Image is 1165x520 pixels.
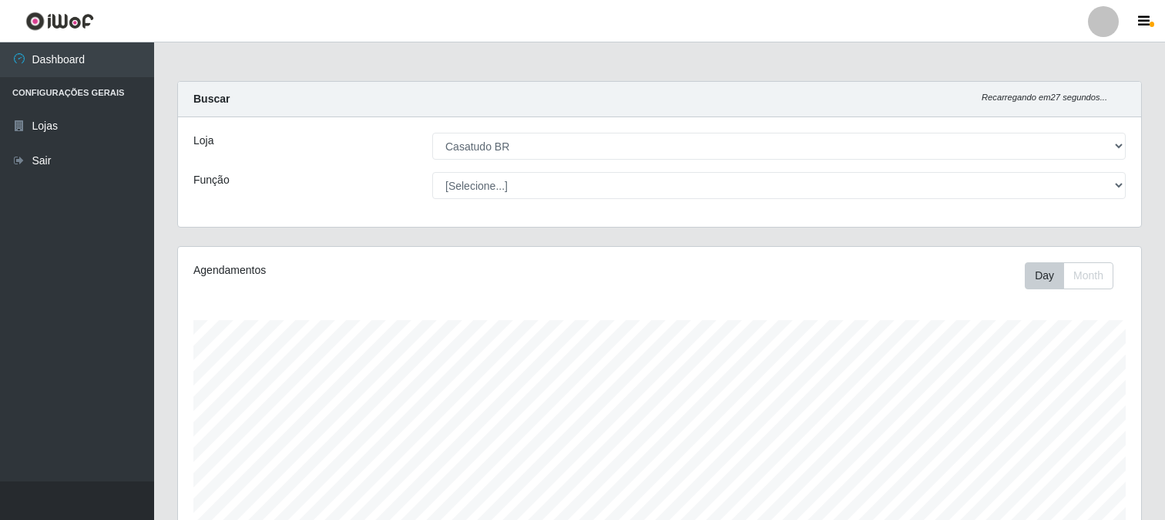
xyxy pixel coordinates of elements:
button: Month [1063,262,1113,289]
div: First group [1025,262,1113,289]
strong: Buscar [193,93,230,105]
label: Função [193,172,230,188]
i: Recarregando em 27 segundos... [982,93,1107,102]
button: Day [1025,262,1064,289]
label: Loja [193,133,213,149]
img: CoreUI Logo [25,12,94,31]
div: Agendamentos [193,262,569,279]
div: Toolbar with button groups [1025,262,1126,289]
